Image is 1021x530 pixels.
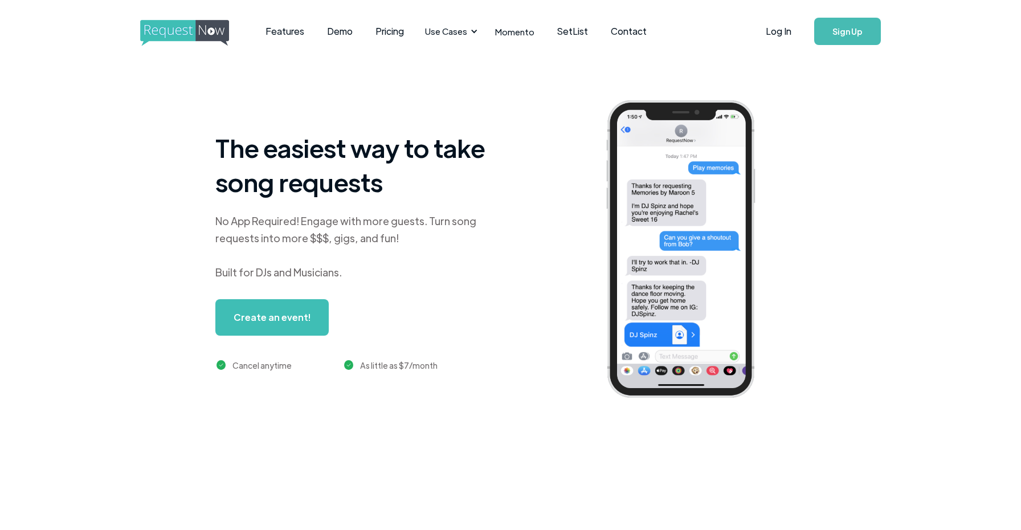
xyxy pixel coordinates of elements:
div: Cancel anytime [232,358,292,372]
a: Momento [484,15,546,48]
a: SetList [546,14,599,49]
a: Contact [599,14,658,49]
div: No App Required! Engage with more guests. Turn song requests into more $$$, gigs, and fun! Built ... [215,213,500,281]
img: green checkmark [217,360,226,370]
h1: The easiest way to take song requests [215,131,500,199]
a: Sign Up [814,18,881,45]
a: Create an event! [215,299,329,336]
a: home [140,20,226,43]
img: green checkmark [344,360,354,370]
a: Pricing [364,14,415,49]
div: Use Cases [418,14,481,49]
a: Demo [316,14,364,49]
img: requestnow logo [140,20,250,46]
a: Features [254,14,316,49]
div: As little as $7/month [360,358,438,372]
a: Log In [754,11,803,51]
img: iphone screenshot [593,92,786,410]
div: Use Cases [425,25,467,38]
